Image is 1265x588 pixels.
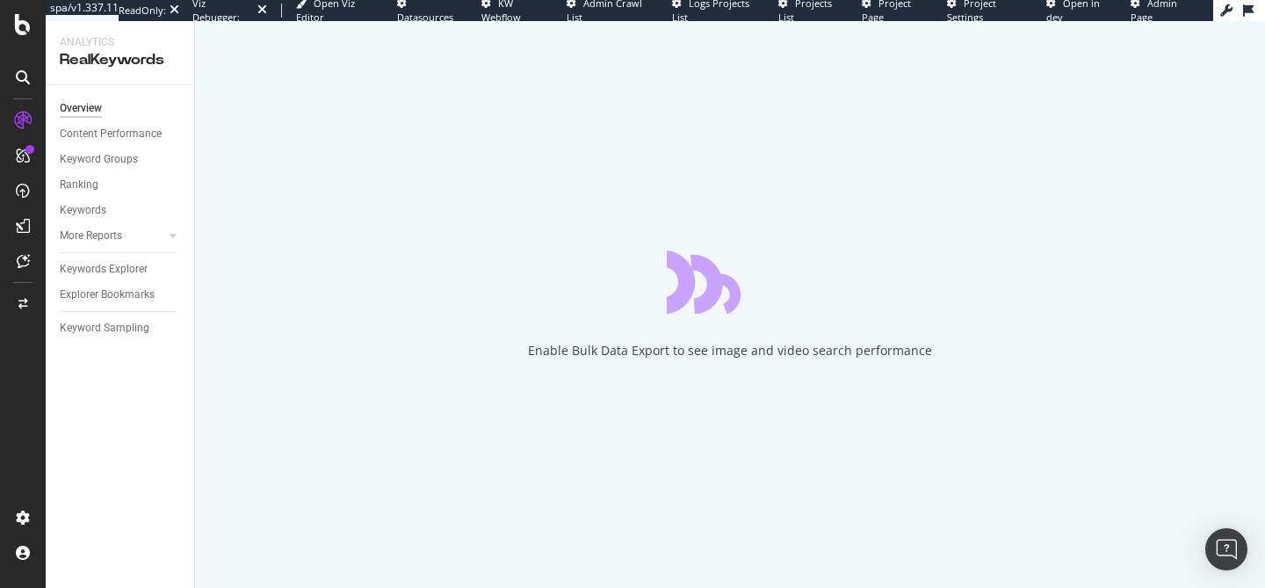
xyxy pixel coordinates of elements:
[60,150,182,169] a: Keyword Groups
[60,227,122,245] div: More Reports
[60,125,162,143] div: Content Performance
[397,11,453,24] span: Datasources
[60,260,182,279] a: Keywords Explorer
[60,99,102,118] div: Overview
[60,286,182,304] a: Explorer Bookmarks
[667,250,793,314] div: animation
[60,176,98,194] div: Ranking
[60,319,149,338] div: Keyword Sampling
[119,4,166,18] div: ReadOnly:
[60,50,180,70] div: RealKeywords
[60,125,182,143] a: Content Performance
[528,342,932,359] div: Enable Bulk Data Export to see image and video search performance
[60,286,155,304] div: Explorer Bookmarks
[1205,528,1247,570] div: Open Intercom Messenger
[60,99,182,118] a: Overview
[60,201,106,220] div: Keywords
[60,260,148,279] div: Keywords Explorer
[60,201,182,220] a: Keywords
[60,227,164,245] a: More Reports
[60,35,180,50] div: Analytics
[60,176,182,194] a: Ranking
[60,150,138,169] div: Keyword Groups
[60,319,182,338] a: Keyword Sampling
